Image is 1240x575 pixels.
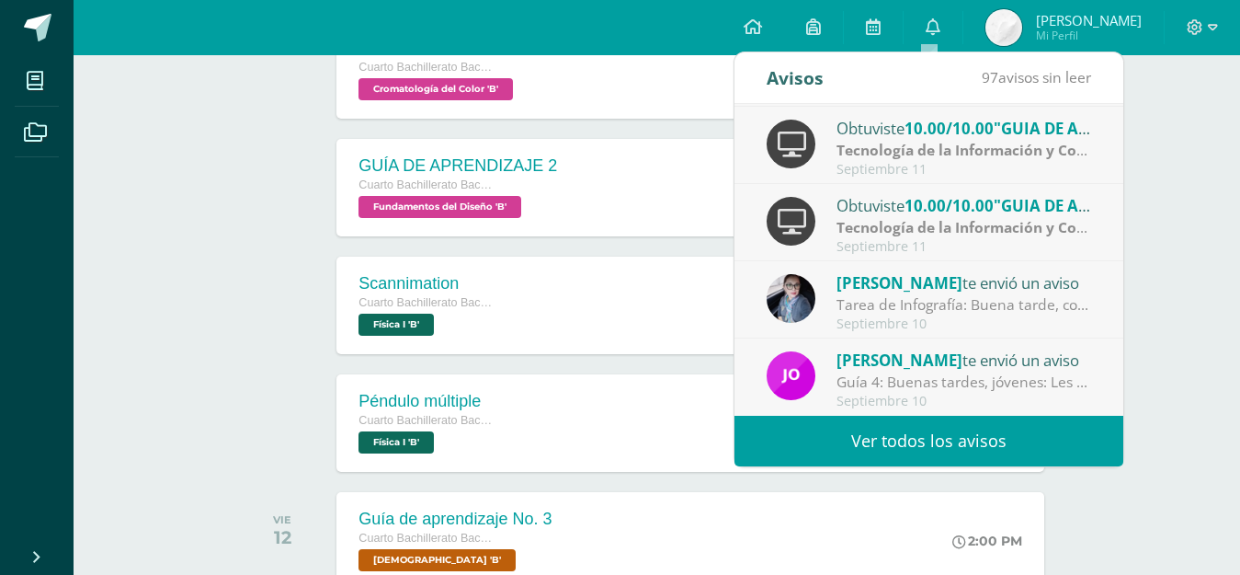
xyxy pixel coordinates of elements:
strong: Tecnología de la Información y Comunicación (TIC) [836,217,1194,237]
span: 10.00/10.00 [904,195,994,216]
span: Fundamentos del Diseño 'B' [358,196,521,218]
div: VIE [273,513,291,526]
div: GUÍA DE APRENDIZAJE 2 [358,156,557,176]
div: Septiembre 11 [836,162,1092,178]
div: Septiembre 10 [836,394,1092,409]
span: Cuarto Bachillerato Bachillerato en CCLL con Orientación en Diseño Gráfico [358,61,496,74]
div: Avisos [767,52,824,103]
span: avisos sin leer [982,67,1091,87]
div: Obtuviste en [836,193,1092,217]
span: Mi Perfil [1036,28,1142,43]
span: Cuarto Bachillerato Bachillerato en CCLL con Orientación en Diseño Gráfico [358,414,496,427]
span: [PERSON_NAME] [1036,11,1142,29]
span: [PERSON_NAME] [836,272,962,293]
img: 6388f4e445c937176ef17366dd738452.png [985,9,1022,46]
span: 10.00/10.00 [904,118,994,139]
span: 97 [982,67,998,87]
div: Septiembre 10 [836,316,1092,332]
img: 702136d6d401d1cd4ce1c6f6778c2e49.png [767,274,815,323]
span: Cuarto Bachillerato Bachillerato en CCLL con Orientación en Diseño Gráfico [358,532,496,545]
span: Física I 'B' [358,431,434,454]
div: te envió un aviso [836,348,1092,372]
div: 12 [273,526,291,548]
span: "GUIA DE APRENDIZAJE NO 2" [994,118,1219,139]
div: Scannimation [358,274,496,293]
span: Biblia 'B' [358,549,516,571]
span: Cuarto Bachillerato Bachillerato en CCLL con Orientación en Diseño Gráfico [358,296,496,309]
span: [PERSON_NAME] [836,350,962,371]
div: Obtuviste en [836,116,1092,140]
div: Guía 4: Buenas tardes, jóvenes: Les recuerdo que aún hay grupos pendientes de entregar su trabajo... [836,372,1092,393]
div: Septiembre 11 [836,239,1092,255]
a: Ver todos los avisos [734,416,1123,466]
img: 6614adf7432e56e5c9e182f11abb21f1.png [767,351,815,400]
div: Péndulo múltiple [358,392,496,411]
div: | Zona [836,217,1092,238]
div: te envió un aviso [836,270,1092,294]
span: Cuarto Bachillerato Bachillerato en CCLL con Orientación en Diseño Gráfico [358,178,496,191]
div: Guía de aprendizaje No. 3 [358,510,552,529]
span: Física I 'B' [358,314,434,336]
div: 2:00 PM [952,533,1022,549]
span: "GUIA DE APRENDIZAJE NO 1" [994,195,1219,216]
div: Tarea de Infografía: Buena tarde, con preocupación he notado que algunos alumnos no están entrega... [836,294,1092,316]
div: | Zona [836,140,1092,161]
strong: Tecnología de la Información y Comunicación (TIC) [836,140,1194,160]
span: Cromatología del Color 'B' [358,78,513,100]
